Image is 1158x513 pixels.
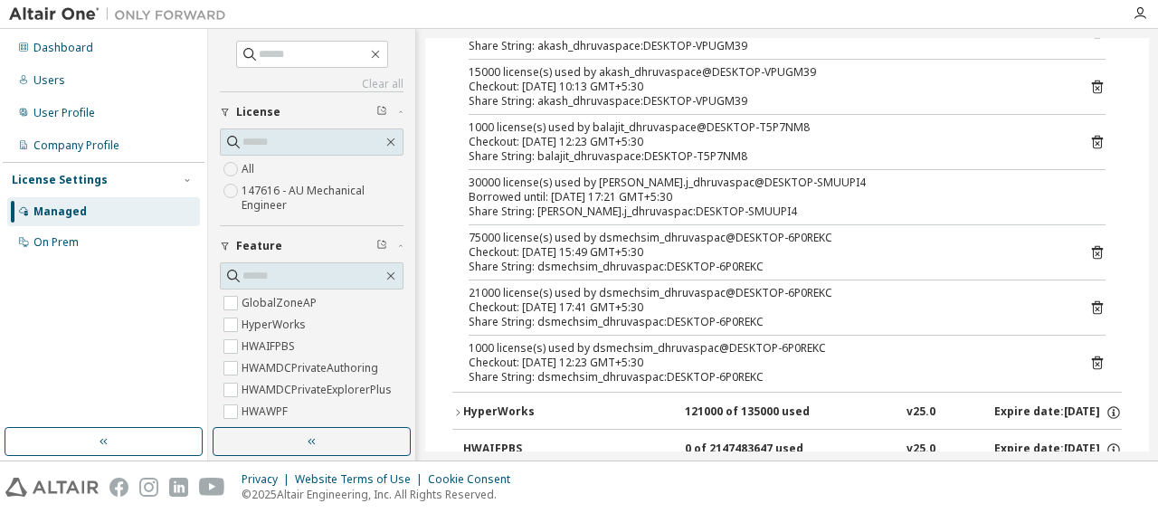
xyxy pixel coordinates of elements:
span: Clear filter [376,105,387,119]
div: Managed [33,204,87,219]
div: Expire date: [DATE] [994,442,1122,458]
span: License [236,105,280,119]
div: Share String: akash_dhruvaspace:DESKTOP-VPUGM39 [469,39,1062,53]
img: instagram.svg [139,478,158,497]
button: Feature [220,226,403,266]
div: License Settings [12,173,108,187]
div: Checkout: [DATE] 17:41 GMT+5:30 [469,300,1062,315]
div: Share String: [PERSON_NAME].j_dhruvaspac:DESKTOP-SMUUPI4 [469,204,1062,219]
img: altair_logo.svg [5,478,99,497]
img: facebook.svg [109,478,128,497]
div: Checkout: [DATE] 12:23 GMT+5:30 [469,356,1062,370]
div: Privacy [242,472,295,487]
div: Borrowed until: [DATE] 17:21 GMT+5:30 [469,190,1062,204]
div: v25.0 [906,442,935,458]
button: HWAIFPBS0 of 2147483647 usedv25.0Expire date:[DATE] [463,430,1122,470]
div: 1000 license(s) used by balajit_dhruvaspace@DESKTOP-T5P7NM8 [469,120,1062,135]
label: HWAccessEmbedded [242,423,356,444]
div: 121000 of 135000 used [685,404,848,421]
div: Expire date: [DATE] [994,404,1122,421]
label: HWAMDCPrivateExplorerPlus [242,379,395,401]
label: All [242,158,258,180]
div: Share String: dsmechsim_dhruvaspac:DESKTOP-6P0REKC [469,260,1062,274]
div: 1000 license(s) used by dsmechsim_dhruvaspac@DESKTOP-6P0REKC [469,341,1062,356]
label: HWAWPF [242,401,291,423]
label: GlobalZoneAP [242,292,320,314]
a: Clear all [220,77,403,91]
div: Dashboard [33,41,93,55]
img: Altair One [9,5,235,24]
div: Checkout: [DATE] 12:23 GMT+5:30 [469,135,1062,149]
div: 75000 license(s) used by dsmechsim_dhruvaspac@DESKTOP-6P0REKC [469,231,1062,245]
div: v25.0 [906,404,935,421]
button: License [220,92,403,132]
span: Feature [236,239,282,253]
p: © 2025 Altair Engineering, Inc. All Rights Reserved. [242,487,521,502]
div: 15000 license(s) used by akash_dhruvaspace@DESKTOP-VPUGM39 [469,65,1062,80]
div: Share String: balajit_dhruvaspace:DESKTOP-T5P7NM8 [469,149,1062,164]
div: Share String: akash_dhruvaspace:DESKTOP-VPUGM39 [469,94,1062,109]
label: HWAIFPBS [242,336,299,357]
img: youtube.svg [199,478,225,497]
div: Cookie Consent [428,472,521,487]
div: 21000 license(s) used by dsmechsim_dhruvaspac@DESKTOP-6P0REKC [469,286,1062,300]
div: Share String: dsmechsim_dhruvaspac:DESKTOP-6P0REKC [469,315,1062,329]
label: 147616 - AU Mechanical Engineer [242,180,403,216]
div: Checkout: [DATE] 15:49 GMT+5:30 [469,245,1062,260]
div: Users [33,73,65,88]
label: HWAMDCPrivateAuthoring [242,357,382,379]
div: User Profile [33,106,95,120]
span: Clear filter [376,239,387,253]
div: Share String: dsmechsim_dhruvaspac:DESKTOP-6P0REKC [469,370,1062,385]
div: Company Profile [33,138,119,153]
div: HyperWorks [463,404,626,421]
div: 30000 license(s) used by [PERSON_NAME].j_dhruvaspac@DESKTOP-SMUUPI4 [469,176,1062,190]
div: 0 of 2147483647 used [685,442,848,458]
div: Checkout: [DATE] 10:13 GMT+5:30 [469,80,1062,94]
div: HWAIFPBS [463,442,626,458]
div: Website Terms of Use [295,472,428,487]
button: HyperWorks121000 of 135000 usedv25.0Expire date:[DATE] [452,393,1122,432]
div: On Prem [33,235,79,250]
label: HyperWorks [242,314,309,336]
img: linkedin.svg [169,478,188,497]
